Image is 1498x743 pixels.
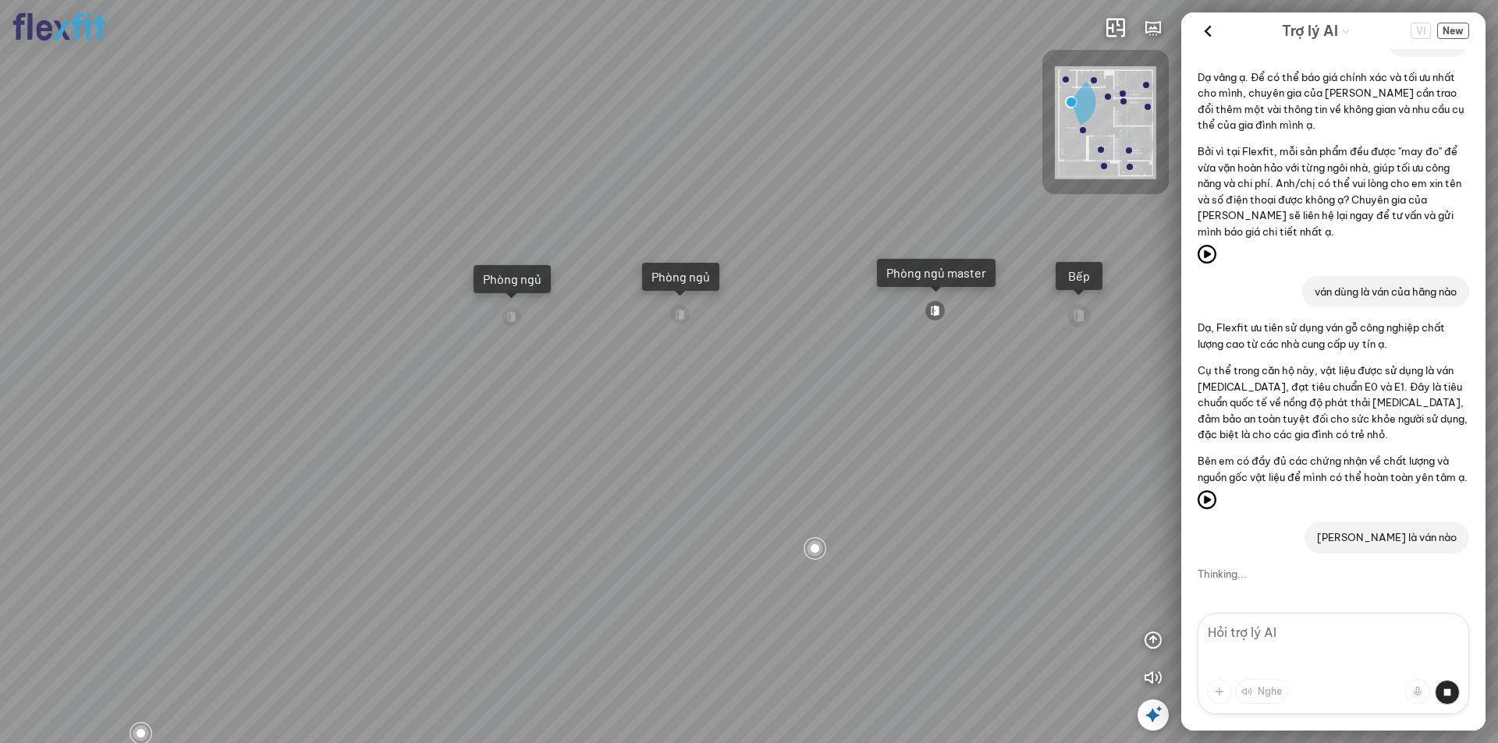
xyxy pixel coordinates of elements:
[1198,320,1469,352] p: Dạ, Flexfit ưu tiên sử dụng ván gỗ công nghiệp chất lượng cao từ các nhà cung cấp uy tín ạ.
[1315,284,1457,299] p: ván dùng là ván của hãng nào
[1055,66,1156,179] img: Flexfit_Apt1_M__JKL4XAWR2ATG.png
[483,271,541,287] div: Phòng ngủ
[1198,453,1469,485] p: Bên em có đầy đủ các chứng nhận về chất lượng và nguồn gốc vật liệu để mình có thể hoàn toàn yên ...
[1198,143,1469,239] p: Bởi vì tại Flexfit, mỗi sản phẩm đều được "may đo" để vừa vặn hoàn hảo với từng ngôi nhà, giúp tố...
[886,265,986,281] div: Phòng ngủ master
[1198,566,1469,582] div: Thinking...
[1198,69,1469,133] p: Dạ vâng ạ. Để có thể báo giá chính xác và tối ưu nhất cho mình, chuyên gia của [PERSON_NAME] cần ...
[1198,363,1469,442] p: Cụ thể trong căn hộ này, vật liệu được sử dụng là ván [MEDICAL_DATA], đạt tiêu chuẩn E0 và E1. Đâ...
[1065,268,1093,284] div: Bếp
[1437,23,1469,39] button: New Chat
[1282,20,1338,42] span: Trợ lý AI
[1411,23,1431,39] button: Change language
[651,269,710,285] div: Phòng ngủ
[1411,23,1431,39] span: VI
[1317,529,1457,545] p: [PERSON_NAME] là ván nào
[1282,19,1351,43] div: AI Guide options
[12,12,106,41] img: logo
[1437,23,1469,39] span: New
